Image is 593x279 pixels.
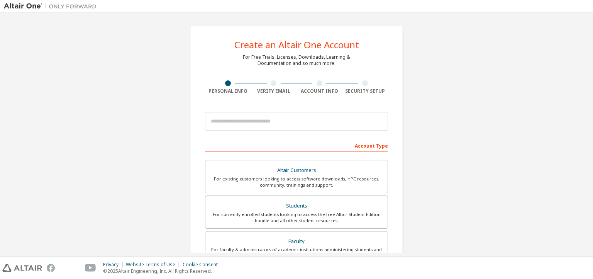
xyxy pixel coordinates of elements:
div: For existing customers looking to access software downloads, HPC resources, community, trainings ... [210,176,383,188]
div: Privacy [103,262,126,268]
div: Account Info [296,88,342,94]
div: For faculty & administrators of academic institutions administering students and accessing softwa... [210,247,383,259]
div: Website Terms of Use [126,262,183,268]
p: © 2025 Altair Engineering, Inc. All Rights Reserved. [103,268,222,274]
div: Create an Altair One Account [234,40,359,49]
img: youtube.svg [85,264,96,272]
div: Personal Info [205,88,251,94]
div: Students [210,201,383,211]
div: Altair Customers [210,165,383,176]
img: Altair One [4,2,100,10]
img: facebook.svg [47,264,55,272]
div: Security Setup [342,88,388,94]
div: Cookie Consent [183,262,222,268]
div: Faculty [210,236,383,247]
img: altair_logo.svg [2,264,42,272]
div: Verify Email [251,88,297,94]
div: For currently enrolled students looking to access the free Altair Student Edition bundle and all ... [210,211,383,224]
div: Account Type [205,139,388,151]
div: For Free Trials, Licenses, Downloads, Learning & Documentation and so much more. [243,54,350,66]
